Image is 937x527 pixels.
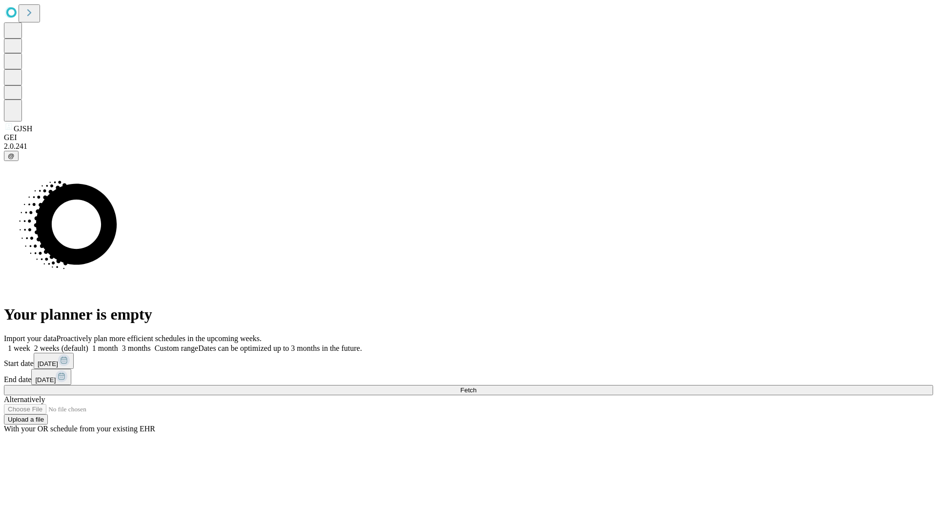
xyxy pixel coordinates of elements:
span: Alternatively [4,395,45,404]
button: @ [4,151,19,161]
button: [DATE] [34,353,74,369]
span: @ [8,152,15,160]
span: Dates can be optimized up to 3 months in the future. [198,344,362,352]
h1: Your planner is empty [4,305,933,324]
span: Custom range [155,344,198,352]
span: 1 week [8,344,30,352]
span: With your OR schedule from your existing EHR [4,425,155,433]
span: Proactively plan more efficient schedules in the upcoming weeks. [57,334,262,343]
span: Import your data [4,334,57,343]
span: GJSH [14,124,32,133]
div: GEI [4,133,933,142]
span: [DATE] [38,360,58,367]
span: 3 months [122,344,151,352]
div: Start date [4,353,933,369]
span: 2 weeks (default) [34,344,88,352]
span: [DATE] [35,376,56,384]
button: Fetch [4,385,933,395]
span: Fetch [460,386,476,394]
span: 1 month [92,344,118,352]
div: End date [4,369,933,385]
button: [DATE] [31,369,71,385]
div: 2.0.241 [4,142,933,151]
button: Upload a file [4,414,48,425]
